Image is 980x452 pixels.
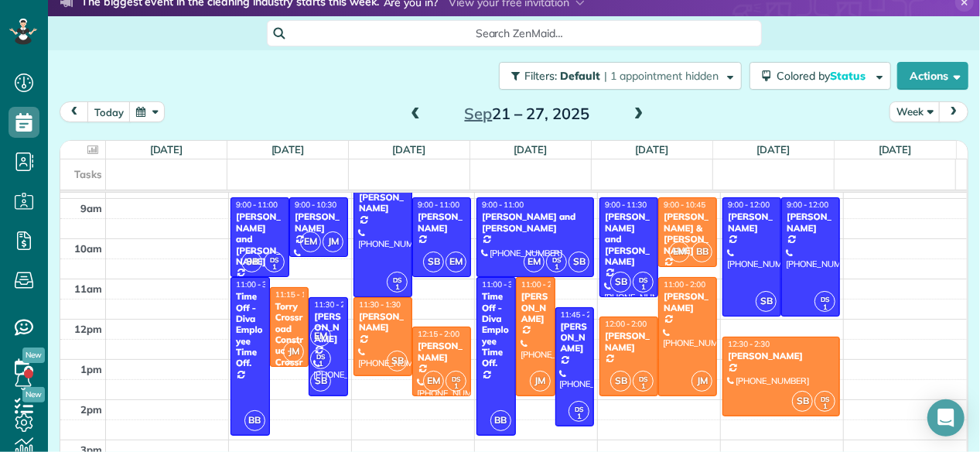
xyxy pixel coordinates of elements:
[750,62,891,90] button: Colored byStatus
[313,311,343,344] div: [PERSON_NAME]
[417,341,466,363] div: [PERSON_NAME]
[633,379,653,394] small: 1
[452,375,460,383] span: DS
[792,391,813,412] span: SB
[927,399,965,437] div: Open Intercom Messenger
[939,101,968,122] button: next
[417,211,466,234] div: [PERSON_NAME]
[310,371,331,392] span: SB
[241,252,262,272] span: SB
[787,200,828,210] span: 9:00 - 12:00
[359,300,401,310] span: 11:30 - 1:30
[639,375,647,383] span: DS
[418,329,459,339] span: 12:15 - 2:00
[560,321,590,354] div: [PERSON_NAME]
[530,371,551,392] span: JM
[514,143,548,156] a: [DATE]
[270,255,278,264] span: DS
[323,231,343,252] span: JM
[663,211,712,256] div: [PERSON_NAME] & [PERSON_NAME]
[604,69,719,83] span: | 1 appointment hidden
[393,143,426,156] a: [DATE]
[482,200,524,210] span: 9:00 - 11:00
[639,276,647,284] span: DS
[388,280,407,295] small: 1
[387,351,408,372] span: SB
[481,211,589,234] div: [PERSON_NAME] and [PERSON_NAME]
[499,62,742,90] button: Filters: Default | 1 appointment hidden
[265,260,284,275] small: 1
[244,410,265,431] span: BB
[815,300,835,315] small: 1
[879,143,912,156] a: [DATE]
[830,69,868,83] span: Status
[482,279,524,289] span: 11:00 - 3:00
[418,200,459,210] span: 9:00 - 11:00
[727,211,777,234] div: [PERSON_NAME]
[728,339,770,349] span: 12:30 - 2:30
[60,15,680,35] li: The world’s leading virtual event for cleaning business owners.
[777,69,871,83] span: Colored by
[275,289,317,300] span: 11:15 - 1:15
[446,379,466,394] small: 1
[446,252,466,272] span: EM
[358,192,408,214] div: [PERSON_NAME]
[317,352,326,361] span: DS
[74,282,102,295] span: 11am
[491,62,742,90] a: Filters: Default | 1 appointment hidden
[663,291,712,313] div: [PERSON_NAME]
[605,200,647,210] span: 9:00 - 11:30
[669,241,690,262] span: EM
[236,200,278,210] span: 9:00 - 11:00
[74,242,102,255] span: 10am
[521,291,551,324] div: [PERSON_NAME]
[80,403,102,416] span: 2pm
[283,341,304,362] span: JM
[74,168,102,180] span: Tasks
[728,200,770,210] span: 9:00 - 12:00
[604,330,654,353] div: [PERSON_NAME]
[465,104,493,123] span: Sep
[691,371,712,392] span: JM
[310,326,331,347] span: EM
[295,200,336,210] span: 9:00 - 10:30
[235,291,265,369] div: Time Off - Diva Employee Time Off.
[815,399,835,414] small: 1
[547,260,566,275] small: 1
[300,231,321,252] span: EM
[569,409,589,424] small: 1
[430,105,623,122] h2: 21 – 27, 2025
[311,357,330,372] small: 1
[393,276,401,284] span: DS
[575,405,583,413] span: DS
[74,323,102,335] span: 12pm
[60,101,89,122] button: prev
[633,280,653,295] small: 1
[756,291,777,312] span: SB
[275,301,305,401] div: Torry Crossroad Construc - Crossroad Contruction
[22,348,45,363] span: New
[560,69,601,83] span: Default
[236,279,278,289] span: 11:00 - 3:00
[314,300,356,310] span: 11:30 - 2:00
[610,272,631,293] span: SB
[524,252,545,272] span: EM
[636,143,669,156] a: [DATE]
[897,62,968,90] button: Actions
[423,252,444,272] span: SB
[87,101,131,122] button: today
[358,311,408,334] div: [PERSON_NAME]
[80,202,102,214] span: 9am
[235,211,285,267] div: [PERSON_NAME] and [PERSON_NAME]
[150,143,183,156] a: [DATE]
[271,143,305,156] a: [DATE]
[821,395,829,403] span: DS
[610,371,631,392] span: SB
[524,69,557,83] span: Filters:
[890,101,941,122] button: Week
[605,319,647,329] span: 12:00 - 2:00
[664,279,705,289] span: 11:00 - 2:00
[561,310,603,320] span: 11:45 - 2:45
[821,295,829,303] span: DS
[664,200,705,210] span: 9:00 - 10:45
